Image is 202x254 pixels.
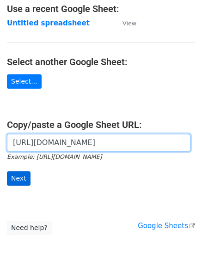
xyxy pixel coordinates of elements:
[138,222,195,230] a: Google Sheets
[122,20,136,27] small: View
[113,19,136,27] a: View
[7,56,195,67] h4: Select another Google Sheet:
[7,134,190,151] input: Paste your Google Sheet URL here
[7,74,42,89] a: Select...
[7,119,195,130] h4: Copy/paste a Google Sheet URL:
[7,19,90,27] a: Untitled spreadsheet
[7,3,195,14] h4: Use a recent Google Sheet:
[156,210,202,254] iframe: Chat Widget
[7,153,102,160] small: Example: [URL][DOMAIN_NAME]
[7,221,52,235] a: Need help?
[7,171,31,186] input: Next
